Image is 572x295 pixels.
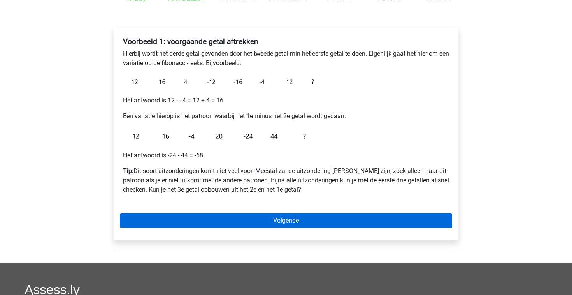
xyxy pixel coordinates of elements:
b: Tip: [123,167,133,175]
img: Exceptions_example_1.png [123,74,318,90]
a: Volgende [120,213,452,228]
b: Voorbeeld 1: voorgaande getal aftrekken [123,37,258,46]
p: Het antwoord is -24 - 44 = -68 [123,151,449,160]
img: Exceptions_example1_2.png [123,127,318,145]
p: Het antwoord is 12 - - 4 = 12 + 4 = 16 [123,96,449,105]
p: Een variatie hierop is het patroon waarbij het 1e minus het 2e getal wordt gedaan: [123,111,449,121]
p: Dit soort uitzonderingen komt niet veel voor. Meestal zal de uitzondering [PERSON_NAME] zijn, zoe... [123,166,449,194]
p: Hierbij wordt het derde getal gevonden door het tweede getal min het eerste getal te doen. Eigenl... [123,49,449,68]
